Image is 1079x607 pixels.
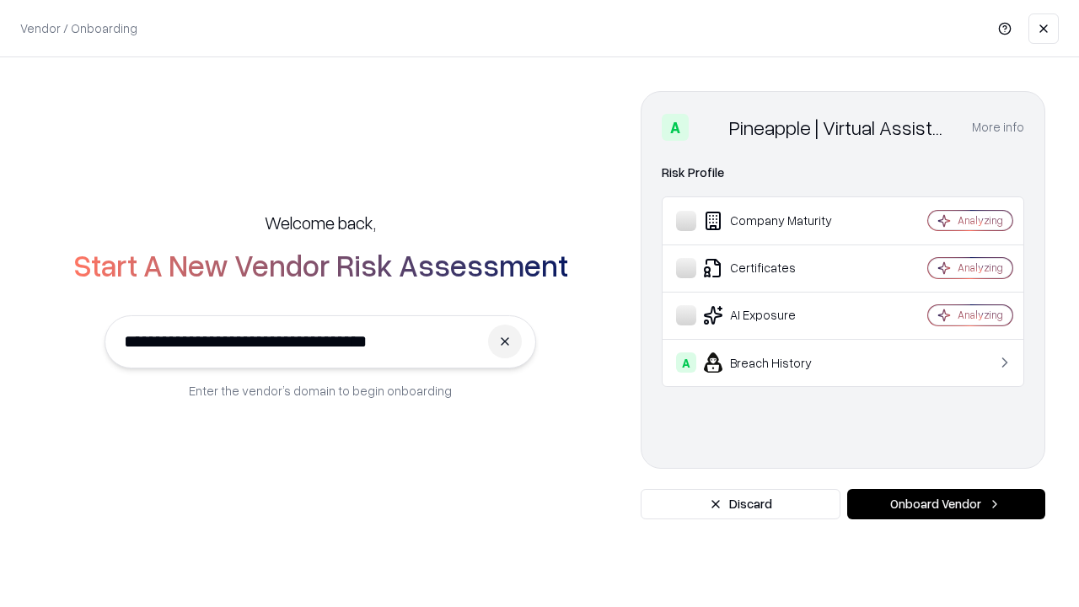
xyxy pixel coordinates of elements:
[972,112,1024,142] button: More info
[73,248,568,282] h2: Start A New Vendor Risk Assessment
[676,258,878,278] div: Certificates
[695,114,722,141] img: Pineapple | Virtual Assistant Agency
[676,352,696,373] div: A
[958,308,1003,322] div: Analyzing
[189,382,452,400] p: Enter the vendor’s domain to begin onboarding
[20,19,137,37] p: Vendor / Onboarding
[958,213,1003,228] div: Analyzing
[676,352,878,373] div: Breach History
[729,114,952,141] div: Pineapple | Virtual Assistant Agency
[676,305,878,325] div: AI Exposure
[847,489,1045,519] button: Onboard Vendor
[641,489,840,519] button: Discard
[265,211,376,234] h5: Welcome back,
[662,163,1024,183] div: Risk Profile
[958,261,1003,275] div: Analyzing
[676,211,878,231] div: Company Maturity
[662,114,689,141] div: A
